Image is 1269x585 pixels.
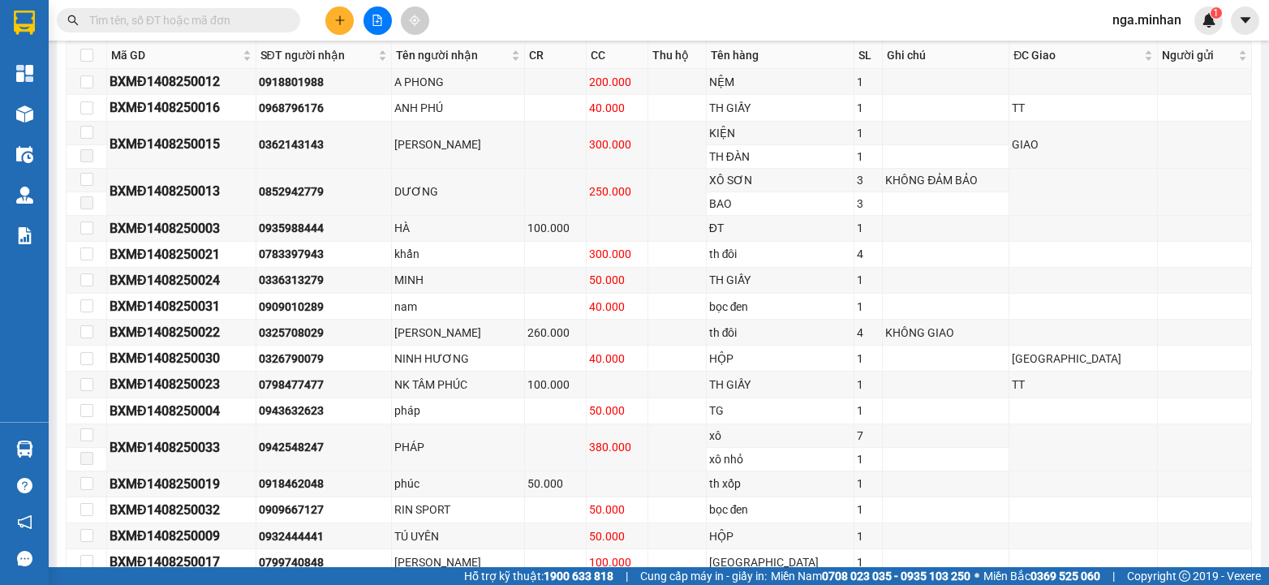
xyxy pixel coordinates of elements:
[857,350,880,368] div: 1
[256,471,393,497] td: 0918462048
[1013,46,1141,64] span: ĐC Giao
[394,553,522,571] div: [PERSON_NAME]
[107,95,256,121] td: BXMĐ1408250016
[589,245,645,263] div: 300.000
[857,324,880,342] div: 4
[16,441,33,458] img: warehouse-icon
[107,268,256,294] td: BXMĐ1408250024
[394,402,522,419] div: pháp
[709,195,852,213] div: BAO
[256,497,393,523] td: 0909667127
[527,376,583,394] div: 100.000
[394,376,522,394] div: NK TÂM PHÚC
[110,437,253,458] div: BXMĐ1408250033
[259,402,389,419] div: 0943632623
[396,46,508,64] span: Tên người nhận
[974,573,979,579] span: ⚪️
[17,478,32,493] span: question-circle
[110,97,253,118] div: BXMĐ1408250016
[589,271,645,289] div: 50.000
[259,99,389,117] div: 0968796176
[1213,7,1219,19] span: 1
[394,183,522,200] div: DƯƠNG
[709,324,852,342] div: th đôi
[256,69,393,95] td: 0918801988
[857,501,880,518] div: 1
[256,122,393,169] td: 0362143143
[392,523,525,549] td: TÚ UYÊN
[1162,46,1235,64] span: Người gửi
[857,298,880,316] div: 1
[107,549,256,575] td: BXMĐ1408250017
[107,424,256,471] td: BXMĐ1408250033
[589,183,645,200] div: 250.000
[110,244,253,265] div: BXMĐ1408250021
[1179,570,1190,582] span: copyright
[392,216,525,242] td: HÀ
[589,350,645,368] div: 40.000
[857,427,880,445] div: 7
[589,73,645,91] div: 200.000
[1012,350,1155,368] div: [GEOGRAPHIC_DATA]
[372,15,383,26] span: file-add
[527,324,583,342] div: 260.000
[589,298,645,316] div: 40.000
[392,122,525,169] td: BẢO NAM
[857,553,880,571] div: 1
[1030,570,1100,583] strong: 0369 525 060
[107,471,256,497] td: BXMĐ1408250019
[392,242,525,268] td: khẩn
[17,551,32,566] span: message
[1099,10,1194,30] span: nga.minhan
[857,171,880,189] div: 3
[392,497,525,523] td: RIN SPORT
[256,216,393,242] td: 0935988444
[709,219,852,237] div: ĐT
[857,376,880,394] div: 1
[256,242,393,268] td: 0783397943
[822,570,970,583] strong: 0708 023 035 - 0935 103 250
[394,135,522,153] div: [PERSON_NAME]
[259,376,389,394] div: 0798477477
[259,245,389,263] div: 0783397943
[589,527,645,545] div: 50.000
[110,552,253,572] div: BXMĐ1408250017
[256,320,393,346] td: 0325708029
[110,181,253,201] div: BXMĐ1408250013
[392,549,525,575] td: TUẤN HOÀNG
[857,475,880,493] div: 1
[857,245,880,263] div: 4
[107,242,256,268] td: BXMĐ1408250021
[394,527,522,545] div: TÚ UYÊN
[854,42,883,69] th: SL
[857,99,880,117] div: 1
[857,73,880,91] div: 1
[394,271,522,289] div: MINH
[89,11,281,29] input: Tìm tên, số ĐT hoặc mã đơn
[857,402,880,419] div: 1
[107,216,256,242] td: BXMĐ1408250003
[260,46,376,64] span: SĐT người nhận
[709,124,852,142] div: KIỆN
[107,320,256,346] td: BXMĐ1408250022
[107,398,256,424] td: BXMĐ1408250004
[857,271,880,289] div: 1
[259,475,389,493] div: 0918462048
[709,553,852,571] div: [GEOGRAPHIC_DATA]
[256,169,393,216] td: 0852942779
[589,99,645,117] div: 40.000
[259,219,389,237] div: 0935988444
[409,15,420,26] span: aim
[857,450,880,468] div: 1
[107,169,256,216] td: BXMĐ1408250013
[259,350,389,368] div: 0326790079
[709,245,852,263] div: th đôi
[16,105,33,123] img: warehouse-icon
[392,320,525,346] td: NGUYÊN TRINH
[256,294,393,320] td: 0909010289
[626,567,628,585] span: |
[107,372,256,398] td: BXMĐ1408250023
[110,474,253,494] div: BXMĐ1408250019
[110,322,253,342] div: BXMĐ1408250022
[709,350,852,368] div: HỘP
